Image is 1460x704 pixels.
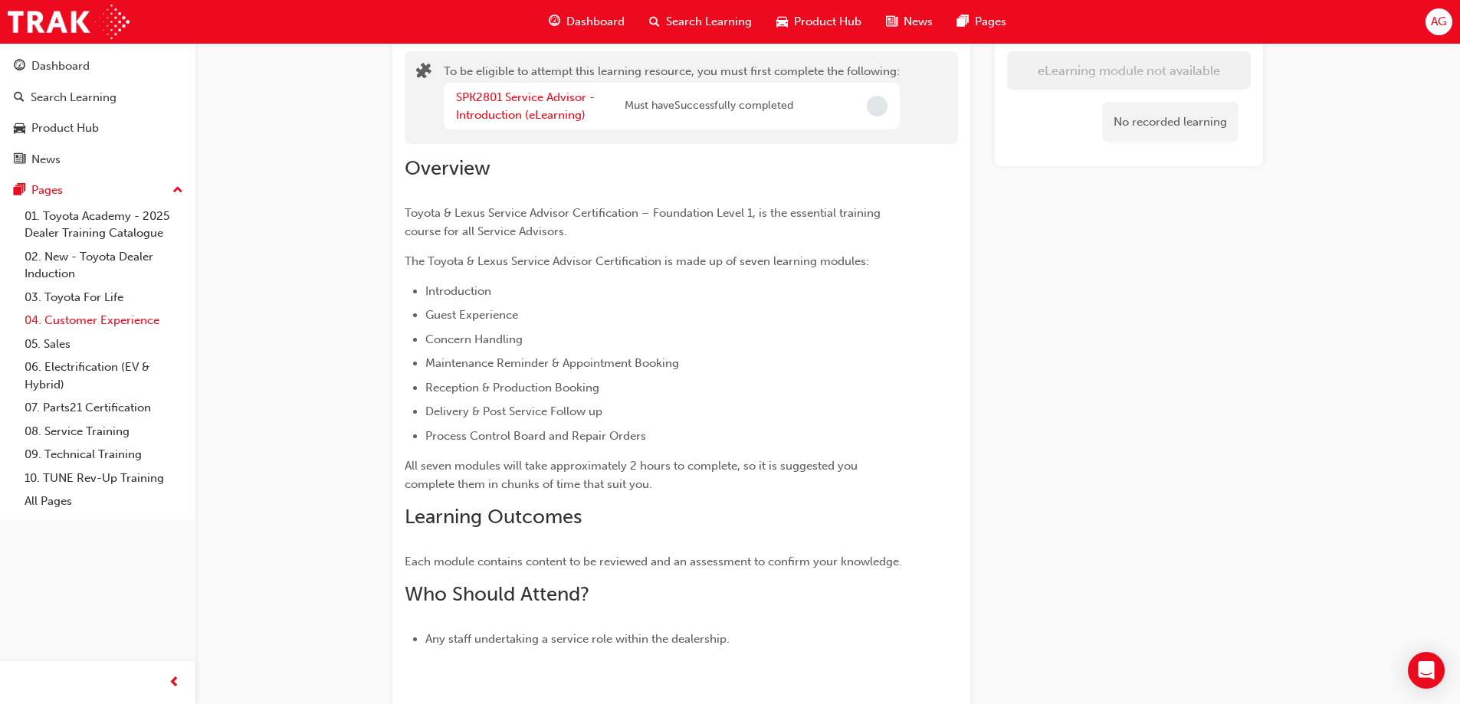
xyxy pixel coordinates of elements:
a: car-iconProduct Hub [764,6,874,38]
a: Dashboard [6,52,189,80]
span: Toyota & Lexus Service Advisor Certification – Foundation Level 1, is the essential training cour... [405,206,884,238]
span: AG [1431,13,1446,31]
span: Learning Outcomes [405,505,582,529]
div: Search Learning [31,89,116,106]
div: News [31,151,61,169]
span: up-icon [172,181,183,201]
div: Dashboard [31,57,90,75]
a: guage-iconDashboard [536,6,637,38]
span: Must have Successfully completed [625,97,793,115]
a: 03. Toyota For Life [18,286,189,309]
a: 07. Parts21 Certification [18,396,189,420]
a: Product Hub [6,114,189,142]
a: Search Learning [6,83,189,112]
button: Pages [6,176,189,205]
span: search-icon [649,12,660,31]
span: pages-icon [14,184,25,198]
span: Maintenance Reminder & Appointment Booking [425,356,679,370]
span: Any staff undertaking a service role within the dealership. [425,632,730,646]
a: All Pages [18,490,189,513]
a: 04. Customer Experience [18,309,189,332]
span: guage-icon [14,60,25,74]
a: 10. TUNE Rev-Up Training [18,467,189,490]
span: pages-icon [957,12,969,31]
span: All seven modules will take approximately 2 hours to complete, so it is suggested you complete th... [405,459,861,491]
span: news-icon [14,153,25,167]
button: AG [1426,8,1452,35]
span: search-icon [14,91,25,105]
a: News [6,146,189,174]
div: Open Intercom Messenger [1408,652,1445,689]
span: Each module contains content to be reviewed and an assessment to confirm your knowledge. [405,555,902,568]
a: search-iconSearch Learning [637,6,764,38]
span: Guest Experience [425,308,518,322]
span: Who Should Attend? [405,582,589,606]
button: DashboardSearch LearningProduct HubNews [6,49,189,176]
span: News [904,13,933,31]
div: To be eligible to attempt this learning resource, you must first complete the following: [444,63,900,133]
span: Concern Handling [425,332,523,346]
span: Pages [975,13,1006,31]
span: Introduction [425,284,491,298]
span: prev-icon [169,673,180,693]
span: Search Learning [666,13,752,31]
span: Incomplete [867,96,887,116]
a: 09. Technical Training [18,443,189,467]
span: guage-icon [549,12,560,31]
a: 01. Toyota Academy - 2025 Dealer Training Catalogue [18,205,189,245]
span: car-icon [14,122,25,136]
a: pages-iconPages [945,6,1019,38]
a: SPK2801 Service Advisor - Introduction (eLearning) [456,90,595,122]
img: Trak [8,5,130,39]
span: news-icon [886,12,897,31]
span: Delivery & Post Service Follow up [425,404,602,418]
a: 05. Sales [18,332,189,356]
a: news-iconNews [874,6,945,38]
span: car-icon [776,12,788,31]
a: 08. Service Training [18,420,189,444]
a: 02. New - Toyota Dealer Induction [18,245,189,286]
span: The Toyota & Lexus Service Advisor Certification is made up of seven learning modules: [405,254,869,268]
span: Process Control Board and Repair Orders [425,429,646,443]
span: Product Hub [794,13,861,31]
button: eLearning module not available [1007,51,1251,90]
div: No recorded learning [1102,102,1239,142]
span: Dashboard [566,13,625,31]
span: Overview [405,156,490,180]
span: Reception & Production Booking [425,381,599,395]
div: Pages [31,182,63,199]
div: Product Hub [31,120,99,137]
span: puzzle-icon [416,64,431,82]
a: 06. Electrification (EV & Hybrid) [18,355,189,396]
